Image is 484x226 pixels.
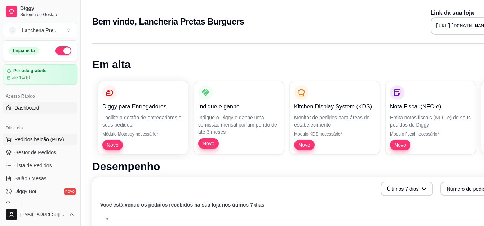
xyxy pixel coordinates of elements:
button: Kitchen Display System (KDS)Monitor de pedidos para áreas do estabelecimentoMódulo KDS necessário... [290,81,380,154]
a: Gestor de Pedidos [3,147,77,158]
button: Alterar Status [55,46,71,55]
span: Diggy [20,5,75,12]
div: Loja aberta [9,47,39,55]
p: Kitchen Display System (KDS) [294,102,376,111]
article: até 14/10 [12,75,30,81]
a: Período gratuitoaté 14/10 [3,64,77,85]
a: Lista de Pedidos [3,160,77,171]
span: Pedidos balcão (PDV) [14,136,64,143]
button: Nota Fiscal (NFC-e)Emita notas fiscais (NFC-e) do seus pedidos do DiggyMódulo fiscal necessário*Novo [386,81,476,154]
span: Novo [104,141,121,149]
h2: Bem vindo, Lancheria Pretas Burguers [92,16,244,27]
p: Diggy para Entregadores [102,102,184,111]
button: [EMAIL_ADDRESS][DOMAIN_NAME] [3,206,77,223]
a: DiggySistema de Gestão [3,3,77,20]
span: Novo [391,141,409,149]
span: Gestor de Pedidos [14,149,56,156]
span: Diggy Bot [14,188,36,195]
div: Lancheria Pre ... [22,27,58,34]
div: Acesso Rápido [3,90,77,102]
span: Sistema de Gestão [20,12,75,18]
article: Período gratuito [13,68,47,74]
button: Indique e ganheIndique o Diggy e ganhe uma comissão mensal por um perído de até 3 mesesNovo [194,81,284,154]
span: [EMAIL_ADDRESS][DOMAIN_NAME] [20,212,66,217]
a: Diggy Botnovo [3,186,77,197]
span: L [9,27,16,34]
p: Indique o Diggy e ganhe uma comissão mensal por um perído de até 3 meses [198,114,280,136]
text: Você está vendo os pedidos recebidos na sua loja nos útimos 7 dias [100,202,265,208]
button: Últimos 7 dias [381,182,433,196]
p: Facilite a gestão de entregadores e seus pedidos. [102,114,184,128]
button: Pedidos balcão (PDV) [3,134,77,145]
p: Módulo fiscal necessário* [390,131,471,137]
span: Novo [200,140,217,147]
p: Indique e ganhe [198,102,280,111]
p: Monitor de pedidos para áreas do estabelecimento [294,114,376,128]
p: Módulo KDS necessário* [294,131,376,137]
a: Dashboard [3,102,77,114]
button: Diggy para EntregadoresFacilite a gestão de entregadores e seus pedidos.Módulo Motoboy necessário... [98,81,188,154]
span: Novo [296,141,313,149]
span: Dashboard [14,104,39,111]
span: KDS [14,201,25,208]
a: Salão / Mesas [3,173,77,184]
p: Emita notas fiscais (NFC-e) do seus pedidos do Diggy [390,114,471,128]
span: Lista de Pedidos [14,162,52,169]
button: Select a team [3,23,77,37]
p: Nota Fiscal (NFC-e) [390,102,471,111]
p: Módulo Motoboy necessário* [102,131,184,137]
span: Salão / Mesas [14,175,46,182]
a: KDS [3,199,77,210]
tspan: 2 [106,218,108,222]
div: Dia a dia [3,122,77,134]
